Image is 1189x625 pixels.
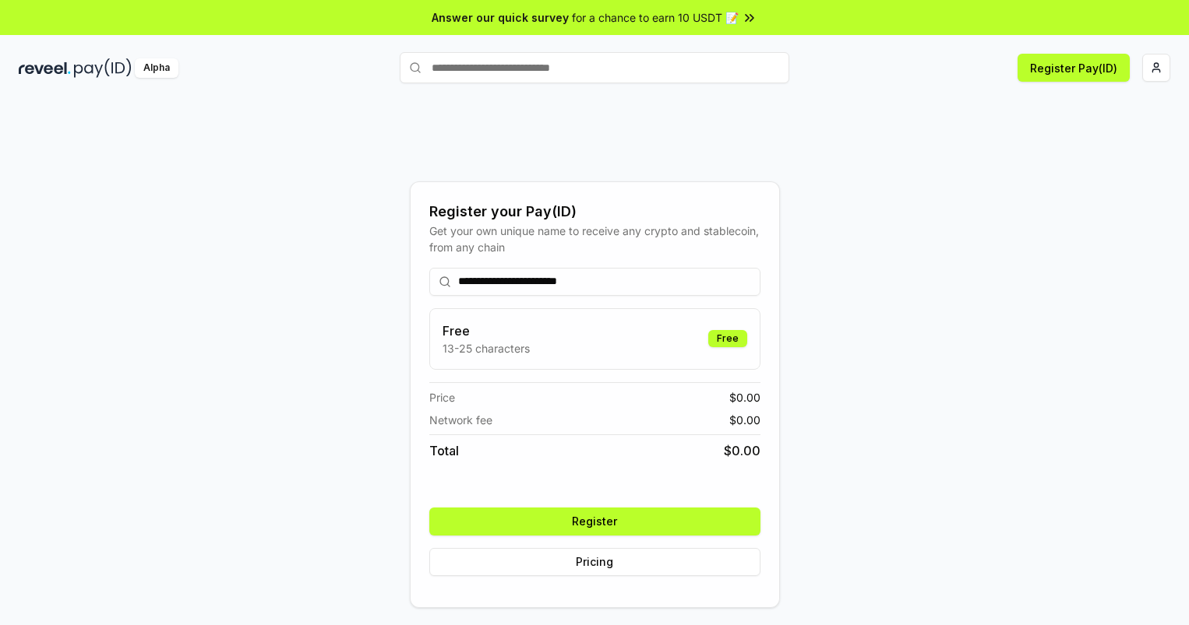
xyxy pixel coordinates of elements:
[443,340,530,356] p: 13-25 characters
[724,441,760,460] span: $ 0.00
[19,58,71,78] img: reveel_dark
[429,507,760,535] button: Register
[432,9,569,26] span: Answer our quick survey
[74,58,132,78] img: pay_id
[429,223,760,255] div: Get your own unique name to receive any crypto and stablecoin, from any chain
[729,412,760,428] span: $ 0.00
[429,201,760,223] div: Register your Pay(ID)
[429,412,492,428] span: Network fee
[429,441,459,460] span: Total
[1018,54,1130,82] button: Register Pay(ID)
[135,58,178,78] div: Alpha
[443,321,530,340] h3: Free
[708,330,747,347] div: Free
[429,389,455,406] span: Price
[729,389,760,406] span: $ 0.00
[572,9,739,26] span: for a chance to earn 10 USDT 📝
[429,548,760,576] button: Pricing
